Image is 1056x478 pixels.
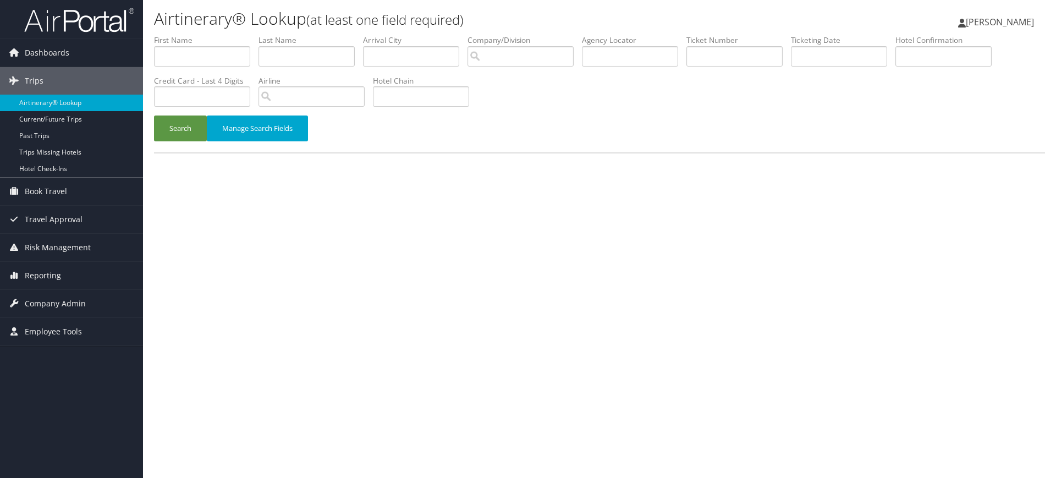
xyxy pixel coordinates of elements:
[966,16,1034,28] span: [PERSON_NAME]
[25,178,67,205] span: Book Travel
[363,35,468,46] label: Arrival City
[25,234,91,261] span: Risk Management
[25,262,61,289] span: Reporting
[258,35,363,46] label: Last Name
[958,6,1045,39] a: [PERSON_NAME]
[154,35,258,46] label: First Name
[686,35,791,46] label: Ticket Number
[468,35,582,46] label: Company/Division
[154,75,258,86] label: Credit Card - Last 4 Digits
[25,67,43,95] span: Trips
[895,35,1000,46] label: Hotel Confirmation
[24,7,134,33] img: airportal-logo.png
[373,75,477,86] label: Hotel Chain
[582,35,686,46] label: Agency Locator
[207,116,308,141] button: Manage Search Fields
[25,206,82,233] span: Travel Approval
[25,39,69,67] span: Dashboards
[154,7,748,30] h1: Airtinerary® Lookup
[25,318,82,345] span: Employee Tools
[25,290,86,317] span: Company Admin
[306,10,464,29] small: (at least one field required)
[258,75,373,86] label: Airline
[154,116,207,141] button: Search
[791,35,895,46] label: Ticketing Date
